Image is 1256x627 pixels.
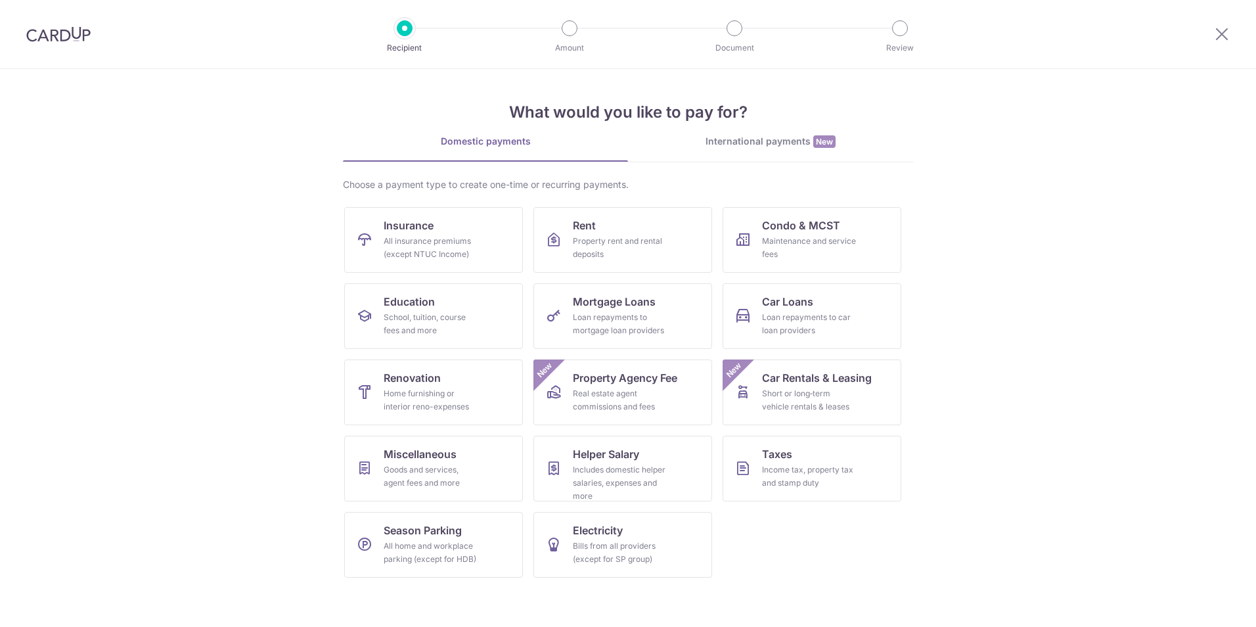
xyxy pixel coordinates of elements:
[573,540,667,566] div: Bills from all providers (except for SP group)
[573,235,667,261] div: Property rent and rental deposits
[384,218,434,233] span: Insurance
[686,41,783,55] p: Document
[384,294,435,310] span: Education
[343,135,628,148] div: Domestic payments
[344,512,523,578] a: Season ParkingAll home and workplace parking (except for HDB)
[762,218,840,233] span: Condo & MCST
[573,387,667,413] div: Real estate agent commissions and fees
[533,207,712,273] a: RentProperty rent and rental deposits
[344,360,523,425] a: RenovationHome furnishing or interior reno-expenses
[533,360,712,425] a: Property Agency FeeReal estate agent commissions and feesNew
[384,522,462,538] span: Season Parking
[384,387,478,413] div: Home furnishing or interior reno-expenses
[573,463,667,503] div: Includes domestic helper salaries, expenses and more
[344,283,523,349] a: EducationSchool, tuition, course fees and more
[573,311,667,337] div: Loan repayments to mortgage loan providers
[356,41,453,55] p: Recipient
[762,446,792,462] span: Taxes
[534,360,556,381] span: New
[762,294,813,310] span: Car Loans
[533,283,712,349] a: Mortgage LoansLoan repayments to mortgage loan providers
[344,436,523,501] a: MiscellaneousGoods and services, agent fees and more
[573,218,596,233] span: Rent
[762,235,857,261] div: Maintenance and service fees
[384,311,478,337] div: School, tuition, course fees and more
[762,387,857,413] div: Short or long‑term vehicle rentals & leases
[533,512,712,578] a: ElectricityBills from all providers (except for SP group)
[384,235,478,261] div: All insurance premiums (except NTUC Income)
[573,370,677,386] span: Property Agency Fee
[723,436,901,501] a: TaxesIncome tax, property tax and stamp duty
[573,446,639,462] span: Helper Salary
[762,463,857,490] div: Income tax, property tax and stamp duty
[384,370,441,386] span: Renovation
[762,311,857,337] div: Loan repayments to car loan providers
[26,26,91,42] img: CardUp
[344,207,523,273] a: InsuranceAll insurance premiums (except NTUC Income)
[851,41,949,55] p: Review
[343,101,913,124] h4: What would you like to pay for?
[384,463,478,490] div: Goods and services, agent fees and more
[573,294,656,310] span: Mortgage Loans
[723,360,745,381] span: New
[723,283,901,349] a: Car LoansLoan repayments to car loan providers
[521,41,618,55] p: Amount
[384,540,478,566] div: All home and workplace parking (except for HDB)
[813,135,836,148] span: New
[628,135,913,149] div: International payments
[723,207,901,273] a: Condo & MCSTMaintenance and service fees
[343,178,913,191] div: Choose a payment type to create one-time or recurring payments.
[762,370,872,386] span: Car Rentals & Leasing
[384,446,457,462] span: Miscellaneous
[723,360,901,425] a: Car Rentals & LeasingShort or long‑term vehicle rentals & leasesNew
[533,436,712,501] a: Helper SalaryIncludes domestic helper salaries, expenses and more
[573,522,623,538] span: Electricity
